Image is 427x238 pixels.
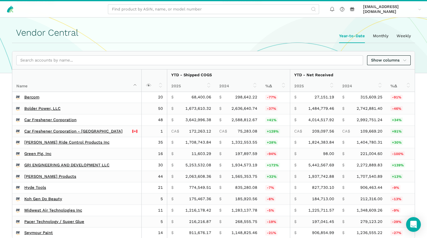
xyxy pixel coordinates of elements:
span: -7% [265,185,275,190]
ui-tab: Year-to-Date [335,30,369,42]
td: 11 [141,205,167,216]
span: CA$ [219,129,227,134]
span: $ [342,151,345,156]
span: 1,332,553.55 [231,140,257,145]
span: 1,404,780.31 [357,140,382,145]
span: $ [294,106,297,111]
span: $ [171,140,174,145]
span: 835,280.08 [235,185,257,190]
td: 30 [141,160,167,171]
span: +28% [265,140,278,145]
td: 40.72% [261,114,290,126]
span: 2,588,812.67 [231,117,257,122]
span: 197,897.59 [235,151,257,156]
span: 827,730.10 [312,185,334,190]
span: $ [294,95,297,100]
td: -5.62% [261,193,290,205]
td: 44 [141,171,167,182]
span: 315,609.25 [360,95,382,100]
span: +129% [265,129,280,134]
span: -27% [390,230,403,235]
span: 1,673,610.32 [185,106,211,111]
span: -9% [390,208,401,213]
span: CA$ [294,129,302,134]
span: $ [294,196,297,201]
th: 2024: activate to sort column ascending [338,81,386,92]
span: 1,283,137.78 [231,208,257,213]
span: 3,642,996.38 [185,117,211,122]
span: -94% [265,151,278,156]
span: 109,669.20 [360,129,382,134]
span: +139% [390,163,405,168]
a: Midwest Air Technologies Inc [24,208,82,213]
th: 2025: activate to sort column ascending [167,81,215,92]
span: [EMAIL_ADDRESS][DOMAIN_NAME] [363,4,416,14]
td: -9.11% [386,205,415,216]
span: $ [294,185,297,190]
span: $ [219,163,222,168]
span: 268,555.75 [235,219,257,224]
td: -91.40% [386,92,415,103]
ui-tab: Weekly [393,30,415,42]
span: 11,603.29 [192,151,211,156]
div: Open Intercom Messenger [406,217,421,232]
span: 172,263.12 [189,129,211,134]
th: Name : activate to sort column descending [12,69,141,92]
span: $ [171,230,174,235]
span: $ [219,196,222,201]
span: -91% [390,95,403,100]
td: -99.96% [386,148,415,160]
span: 4,014,517.92 [308,117,334,122]
span: $ [342,163,345,168]
span: $ [219,95,222,100]
span: -13% [390,196,403,201]
span: $ [342,196,345,201]
td: 139.46% [386,160,415,171]
span: $ [294,140,297,145]
td: 5 [141,193,167,205]
span: +30% [390,140,403,145]
a: Bercom [24,95,39,100]
span: 906,854.99 [312,230,334,235]
span: $ [171,106,174,111]
span: 298,642.22 [235,95,257,100]
td: 20 [141,92,167,103]
span: +32% [265,174,278,179]
span: 5,442,567.69 [308,163,334,168]
span: $ [219,219,222,224]
span: 98.00 [323,151,334,156]
span: $ [294,219,297,224]
span: $ [219,185,222,190]
span: CA$ [171,129,179,134]
span: +172% [265,163,280,168]
td: 1 [141,125,167,137]
td: -7.27% [261,182,290,193]
span: 774,549.51 [189,185,211,190]
span: 1,824,383.84 [308,140,334,145]
td: 16 [141,148,167,160]
a: Car Freshener Corporation [24,117,77,122]
span: $ [342,106,345,111]
span: -77% [265,95,278,100]
ui-tab: Monthly [369,30,393,42]
span: -19% [265,219,278,224]
th: %Δ: activate to sort column ascending [261,81,290,92]
span: $ [171,95,174,100]
span: $ [294,151,297,156]
span: 1,216,178.42 [185,208,211,213]
td: 90.66% [386,125,415,137]
td: 171.56% [261,160,290,171]
span: $ [171,163,174,168]
span: -37% [265,106,278,111]
td: -8.69% [386,182,415,193]
span: $ [342,140,345,145]
span: $ [219,230,222,235]
td: 28.23% [261,137,290,148]
span: 1,484,779.46 [308,106,334,111]
span: $ [219,174,222,179]
span: -9% [390,185,401,190]
span: $ [219,208,222,213]
td: -94.14% [261,148,290,160]
span: $ [219,117,222,122]
span: $ [342,174,345,179]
